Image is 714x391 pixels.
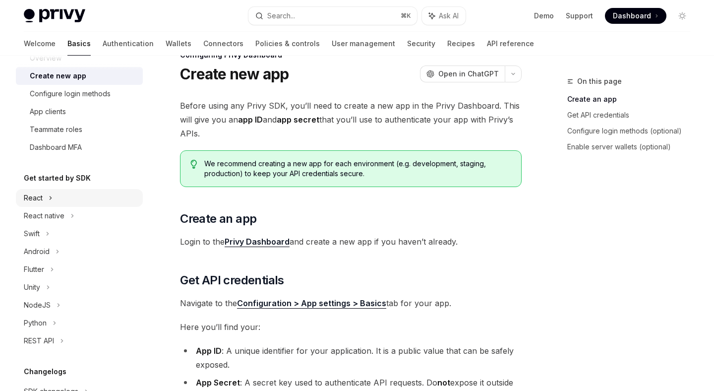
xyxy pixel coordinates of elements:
[204,159,511,179] span: We recommend creating a new app for each environment (e.g. development, staging, production) to k...
[180,211,256,227] span: Create an app
[439,11,459,21] span: Ask AI
[16,121,143,138] a: Teammate roles
[24,9,85,23] img: light logo
[24,172,91,184] h5: Get started by SDK
[674,8,690,24] button: Toggle dark mode
[277,115,319,125] strong: app secret
[180,344,522,372] li: : A unique identifier for your application. It is a public value that can be safely exposed.
[24,317,47,329] div: Python
[407,32,435,56] a: Security
[24,210,64,222] div: React native
[16,67,143,85] a: Create new app
[67,32,91,56] a: Basics
[30,141,82,153] div: Dashboard MFA
[566,11,593,21] a: Support
[420,65,505,82] button: Open in ChatGPT
[30,88,111,100] div: Configure login methods
[567,107,698,123] a: Get API credentials
[24,281,40,293] div: Unity
[24,299,51,311] div: NodeJS
[567,123,698,139] a: Configure login methods (optional)
[237,298,386,309] a: Configuration > App settings > Basics
[196,378,240,388] strong: App Secret
[567,91,698,107] a: Create an app
[24,32,56,56] a: Welcome
[180,235,522,249] span: Login to the and create a new app if you haven’t already.
[166,32,191,56] a: Wallets
[255,32,320,56] a: Policies & controls
[103,32,154,56] a: Authentication
[24,228,40,240] div: Swift
[30,124,82,135] div: Teammate roles
[196,346,222,356] strong: App ID
[487,32,534,56] a: API reference
[203,32,243,56] a: Connectors
[248,7,416,25] button: Search...⌘K
[401,12,411,20] span: ⌘ K
[332,32,395,56] a: User management
[24,246,50,258] div: Android
[577,75,622,87] span: On this page
[190,160,197,169] svg: Tip
[24,335,54,347] div: REST API
[30,106,66,118] div: App clients
[613,11,651,21] span: Dashboard
[16,85,143,103] a: Configure login methods
[180,99,522,140] span: Before using any Privy SDK, you’ll need to create a new app in the Privy Dashboard. This will giv...
[267,10,295,22] div: Search...
[180,65,289,83] h1: Create new app
[422,7,466,25] button: Ask AI
[225,237,290,247] a: Privy Dashboard
[30,70,86,82] div: Create new app
[24,366,66,378] h5: Changelogs
[16,103,143,121] a: App clients
[180,320,522,334] span: Here you’ll find your:
[16,138,143,156] a: Dashboard MFA
[567,139,698,155] a: Enable server wallets (optional)
[24,192,43,204] div: React
[534,11,554,21] a: Demo
[180,296,522,310] span: Navigate to the tab for your app.
[438,69,499,79] span: Open in ChatGPT
[437,378,450,388] strong: not
[24,263,44,275] div: Flutter
[238,115,263,125] strong: app ID
[180,272,284,288] span: Get API credentials
[447,32,475,56] a: Recipes
[605,8,666,24] a: Dashboard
